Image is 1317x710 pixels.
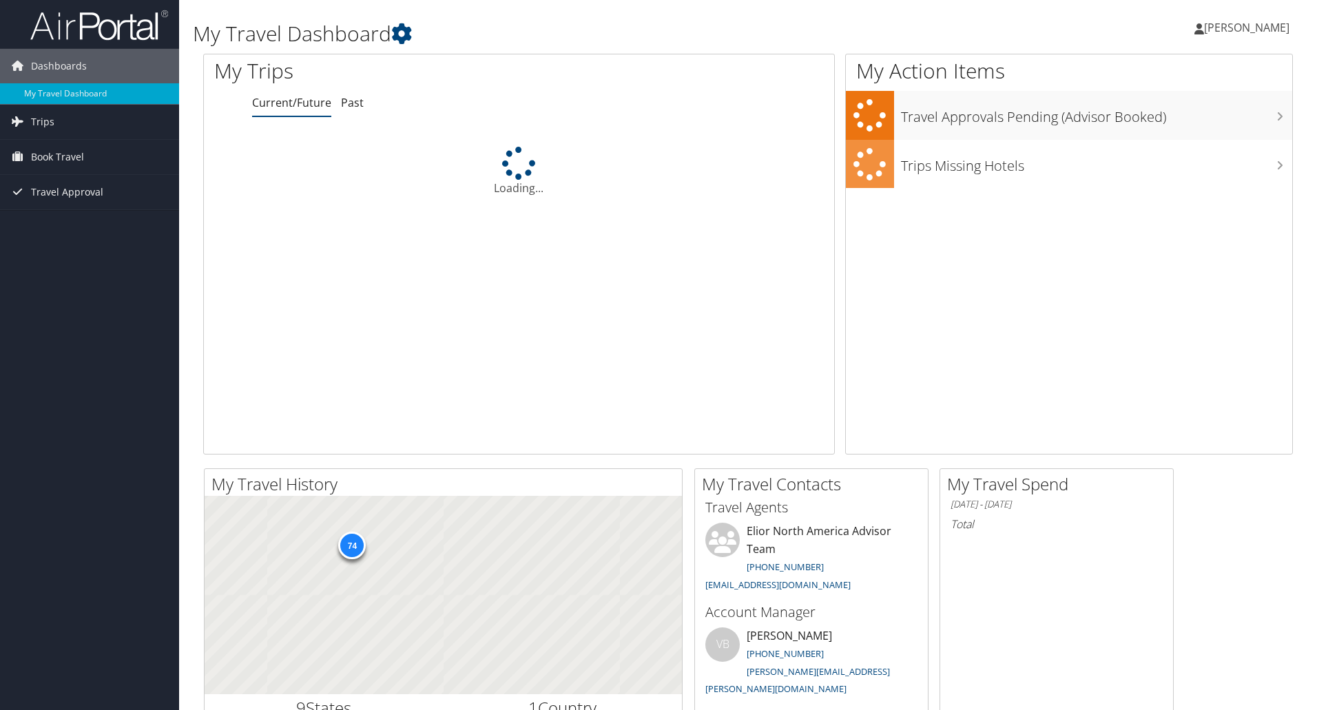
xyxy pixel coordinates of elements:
a: [PERSON_NAME] [1194,7,1303,48]
h3: Travel Approvals Pending (Advisor Booked) [901,101,1292,127]
span: Travel Approval [31,175,103,209]
a: [EMAIL_ADDRESS][DOMAIN_NAME] [705,578,851,591]
span: [PERSON_NAME] [1204,20,1289,35]
span: Trips [31,105,54,139]
h2: My Travel History [211,472,682,496]
a: [PHONE_NUMBER] [747,647,824,660]
div: Loading... [204,147,834,196]
a: [PHONE_NUMBER] [747,561,824,573]
a: Current/Future [252,95,331,110]
div: VB [705,627,740,662]
h2: My Travel Contacts [702,472,928,496]
h2: My Travel Spend [947,472,1173,496]
h3: Trips Missing Hotels [901,149,1292,176]
a: [PERSON_NAME][EMAIL_ADDRESS][PERSON_NAME][DOMAIN_NAME] [705,665,890,696]
h1: My Trips [214,56,561,85]
a: Travel Approvals Pending (Advisor Booked) [846,91,1292,140]
img: airportal-logo.png [30,9,168,41]
h1: My Action Items [846,56,1292,85]
li: [PERSON_NAME] [698,627,924,701]
h3: Account Manager [705,603,917,622]
a: Past [341,95,364,110]
h3: Travel Agents [705,498,917,517]
span: Book Travel [31,140,84,174]
a: Trips Missing Hotels [846,140,1292,189]
h6: [DATE] - [DATE] [951,498,1163,511]
h1: My Travel Dashboard [193,19,933,48]
li: Elior North America Advisor Team [698,523,924,596]
h6: Total [951,516,1163,532]
div: 74 [338,532,366,559]
span: Dashboards [31,49,87,83]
